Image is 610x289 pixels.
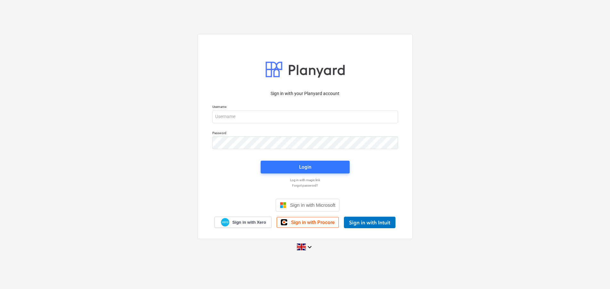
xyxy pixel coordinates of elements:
button: Login [261,161,350,173]
span: Sign in with Xero [232,220,266,225]
img: Xero logo [221,218,229,227]
p: Password [212,131,398,136]
a: Sign in with Procore [277,217,339,228]
a: Sign in with Xero [215,217,272,228]
p: Username [212,105,398,110]
p: Sign in with your Planyard account [212,90,398,97]
a: Log in with magic link [209,178,401,182]
span: Sign in with Procore [291,220,335,225]
a: Forgot password? [209,183,401,188]
div: Login [299,163,311,171]
i: keyboard_arrow_down [306,243,313,251]
input: Username [212,110,398,123]
span: Sign in with Microsoft [290,202,336,208]
img: Microsoft logo [280,202,286,208]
